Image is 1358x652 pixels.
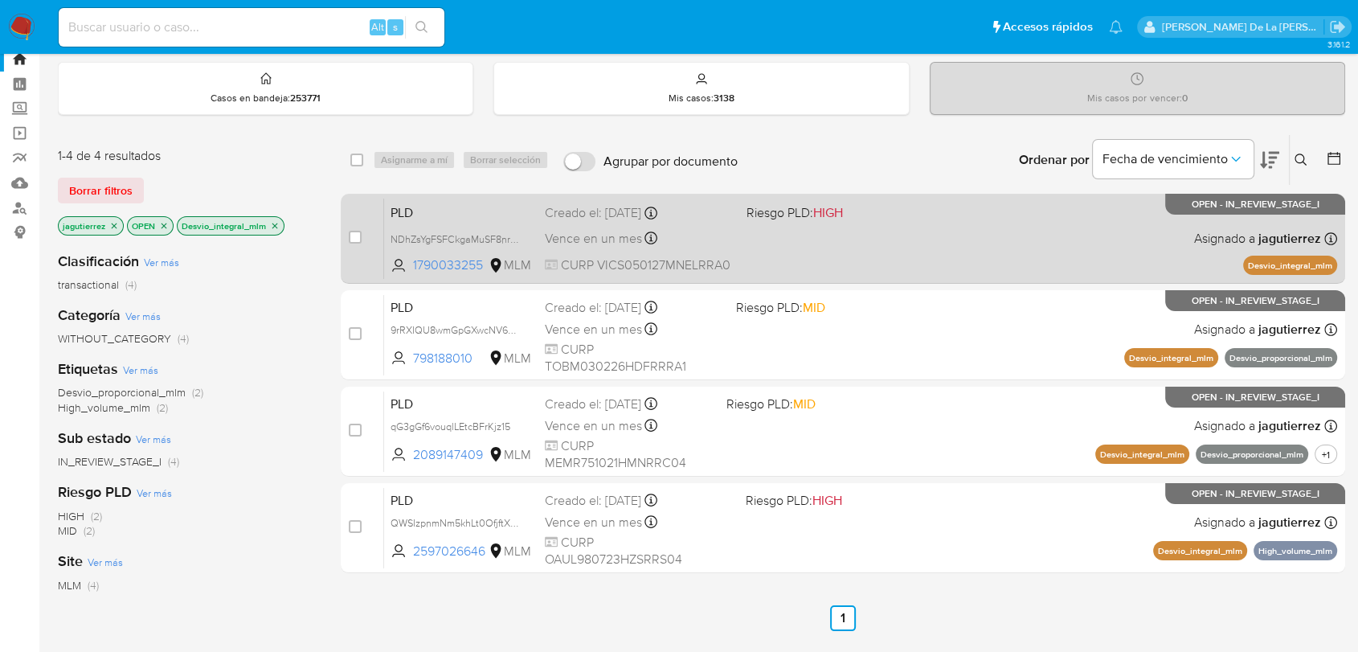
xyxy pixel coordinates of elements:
span: Accesos rápidos [1003,18,1093,35]
span: 3.161.2 [1327,38,1350,51]
button: search-icon [405,16,438,39]
span: s [393,19,398,35]
a: Salir [1329,18,1346,35]
input: Buscar usuario o caso... [59,17,444,38]
p: javier.gutierrez@mercadolibre.com.mx [1162,19,1324,35]
a: Notificaciones [1109,20,1123,34]
span: Alt [371,19,384,35]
